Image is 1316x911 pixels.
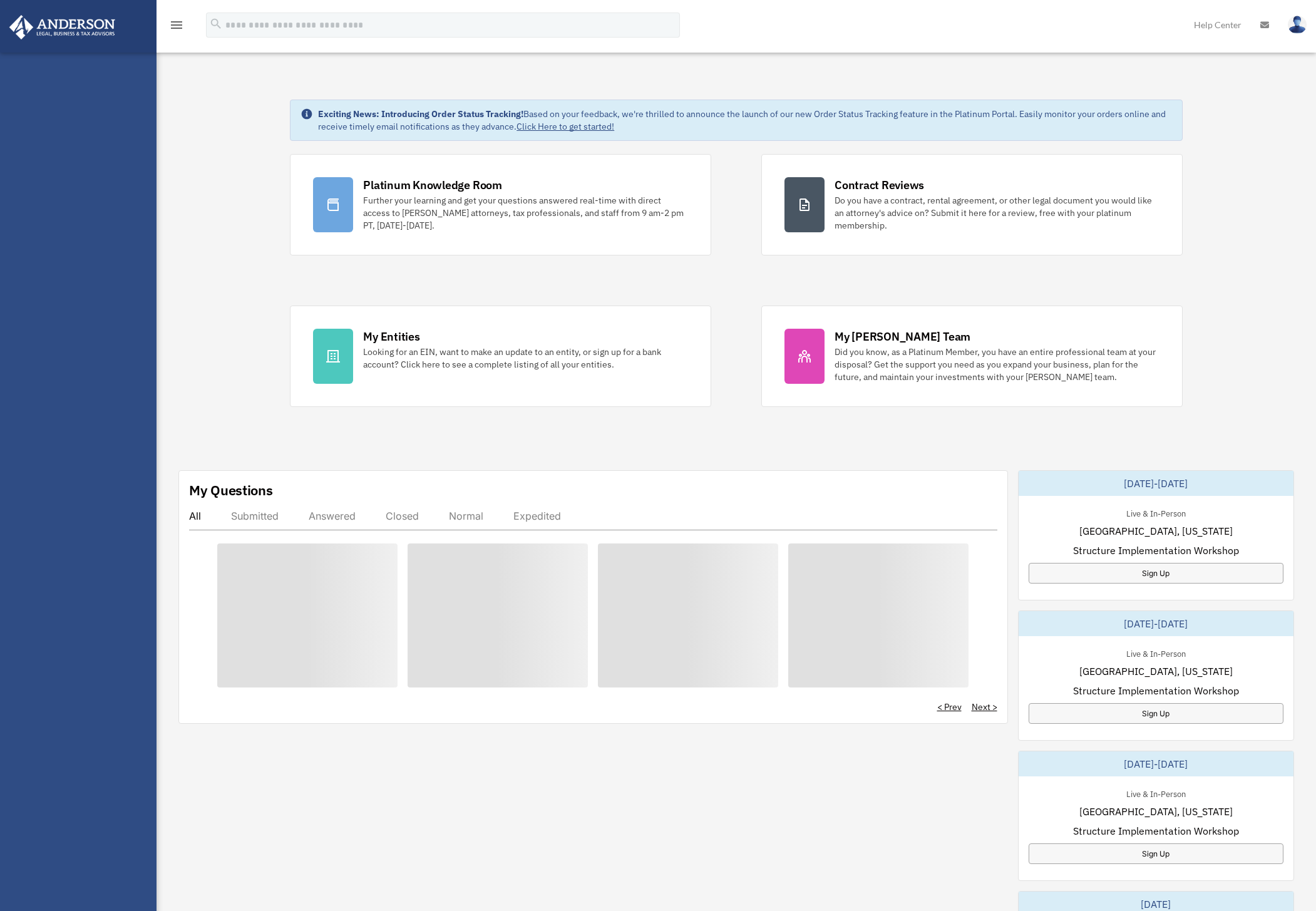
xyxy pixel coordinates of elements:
div: Answered [309,510,356,522]
div: My [PERSON_NAME] Team [835,329,970,344]
a: Sign Up [1029,563,1284,584]
div: Based on your feedback, we're thrilled to announce the launch of our new Order Status Tracking fe... [318,108,1172,133]
a: Sign Up [1029,703,1284,724]
img: User Pic [1288,16,1307,34]
a: Click Here to get started! [517,121,614,132]
div: [DATE]-[DATE] [1019,471,1294,496]
div: [DATE]-[DATE] [1019,611,1294,636]
span: Structure Implementation Workshop [1073,543,1239,558]
a: My [PERSON_NAME] Team Did you know, as a Platinum Member, you have an entire professional team at... [761,306,1183,407]
div: Submitted [231,510,279,522]
div: Live & In-Person [1116,646,1196,659]
a: Contract Reviews Do you have a contract, rental agreement, or other legal document you would like... [761,154,1183,255]
div: All [189,510,201,522]
div: Closed [386,510,419,522]
span: [GEOGRAPHIC_DATA], [US_STATE] [1079,523,1233,538]
div: Normal [449,510,483,522]
span: [GEOGRAPHIC_DATA], [US_STATE] [1079,804,1233,819]
div: Did you know, as a Platinum Member, you have an entire professional team at your disposal? Get th... [835,346,1159,383]
div: [DATE]-[DATE] [1019,751,1294,776]
a: < Prev [937,701,962,713]
span: Structure Implementation Workshop [1073,683,1239,698]
div: Looking for an EIN, want to make an update to an entity, or sign up for a bank account? Click her... [363,346,688,371]
div: My Questions [189,481,273,500]
a: Platinum Knowledge Room Further your learning and get your questions answered real-time with dire... [290,154,711,255]
img: Anderson Advisors Platinum Portal [6,15,119,39]
div: Contract Reviews [835,177,924,193]
div: Platinum Knowledge Room [363,177,502,193]
div: My Entities [363,329,419,344]
a: menu [169,22,184,33]
i: menu [169,18,184,33]
div: Do you have a contract, rental agreement, or other legal document you would like an attorney's ad... [835,194,1159,232]
div: Live & In-Person [1116,506,1196,519]
span: [GEOGRAPHIC_DATA], [US_STATE] [1079,664,1233,679]
i: search [209,17,223,31]
strong: Exciting News: Introducing Order Status Tracking! [318,108,523,120]
a: Next > [972,701,997,713]
div: Expedited [513,510,561,522]
div: Further your learning and get your questions answered real-time with direct access to [PERSON_NAM... [363,194,688,232]
div: Live & In-Person [1116,786,1196,800]
span: Structure Implementation Workshop [1073,823,1239,838]
a: Sign Up [1029,843,1284,864]
a: My Entities Looking for an EIN, want to make an update to an entity, or sign up for a bank accoun... [290,306,711,407]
